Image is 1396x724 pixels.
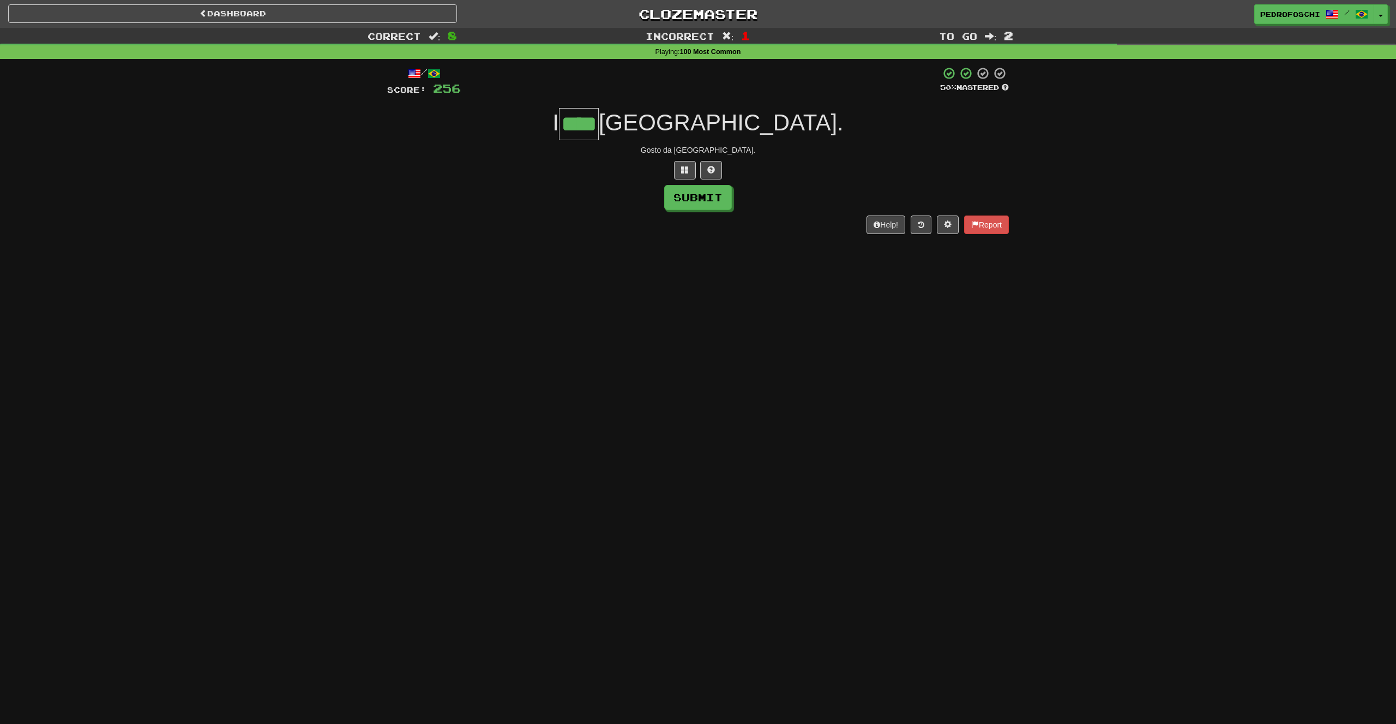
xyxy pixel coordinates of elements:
span: Incorrect [646,31,714,41]
span: 256 [433,81,461,95]
a: Clozemaster [473,4,922,23]
span: To go [939,31,977,41]
span: [GEOGRAPHIC_DATA]. [599,110,844,135]
span: pedrofoschi [1260,9,1320,19]
button: Round history (alt+y) [911,216,931,234]
span: : [985,32,997,41]
button: Submit [664,185,732,210]
button: Switch sentence to multiple choice alt+p [674,161,696,179]
button: Help! [867,216,905,234]
span: 2 [1004,29,1013,42]
span: : [722,32,734,41]
span: 8 [448,29,457,42]
button: Single letter hint - you only get 1 per sentence and score half the points! alt+h [700,161,722,179]
button: Report [964,216,1009,234]
div: Gosto da [GEOGRAPHIC_DATA]. [387,145,1009,155]
div: Mastered [940,83,1009,93]
span: Correct [368,31,421,41]
div: / [387,67,461,80]
a: pedrofoschi / [1254,4,1374,24]
span: / [1344,9,1350,16]
span: : [429,32,441,41]
a: Dashboard [8,4,457,23]
span: Score: [387,85,426,94]
span: I [552,110,559,135]
strong: 100 Most Common [679,48,741,56]
span: 50 % [940,83,956,92]
span: 1 [741,29,750,42]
